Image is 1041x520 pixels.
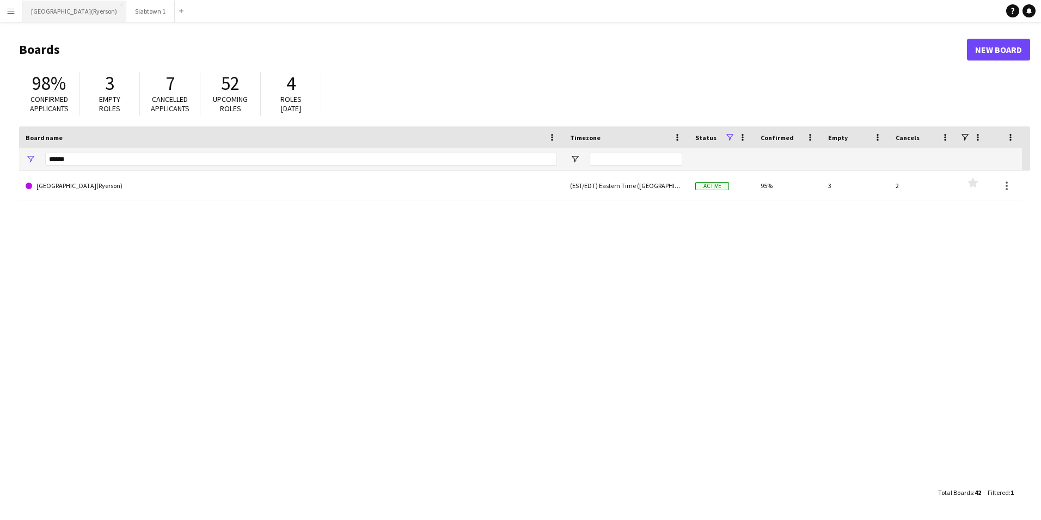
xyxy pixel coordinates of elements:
[695,182,729,190] span: Active
[99,94,120,113] span: Empty roles
[30,94,69,113] span: Confirmed applicants
[828,134,848,142] span: Empty
[126,1,175,22] button: Slabtown 1
[938,488,973,497] span: Total Boards
[105,71,114,95] span: 3
[45,153,557,166] input: Board name Filter Input
[754,171,822,201] div: 95%
[570,154,580,164] button: Open Filter Menu
[896,134,920,142] span: Cancels
[570,134,601,142] span: Timezone
[975,488,981,497] span: 42
[695,134,717,142] span: Status
[26,134,63,142] span: Board name
[26,154,35,164] button: Open Filter Menu
[988,482,1014,503] div: :
[221,71,240,95] span: 52
[19,41,967,58] h1: Boards
[822,171,889,201] div: 3
[26,171,557,201] a: [GEOGRAPHIC_DATA](Ryerson)
[938,482,981,503] div: :
[286,71,296,95] span: 4
[280,94,302,113] span: Roles [DATE]
[590,153,682,166] input: Timezone Filter Input
[761,134,794,142] span: Confirmed
[1011,488,1014,497] span: 1
[988,488,1009,497] span: Filtered
[22,1,126,22] button: [GEOGRAPHIC_DATA](Ryerson)
[967,39,1030,61] a: New Board
[151,94,189,113] span: Cancelled applicants
[32,71,66,95] span: 98%
[564,171,689,201] div: (EST/EDT) Eastern Time ([GEOGRAPHIC_DATA] & [GEOGRAPHIC_DATA])
[166,71,175,95] span: 7
[889,171,957,201] div: 2
[213,94,248,113] span: Upcoming roles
